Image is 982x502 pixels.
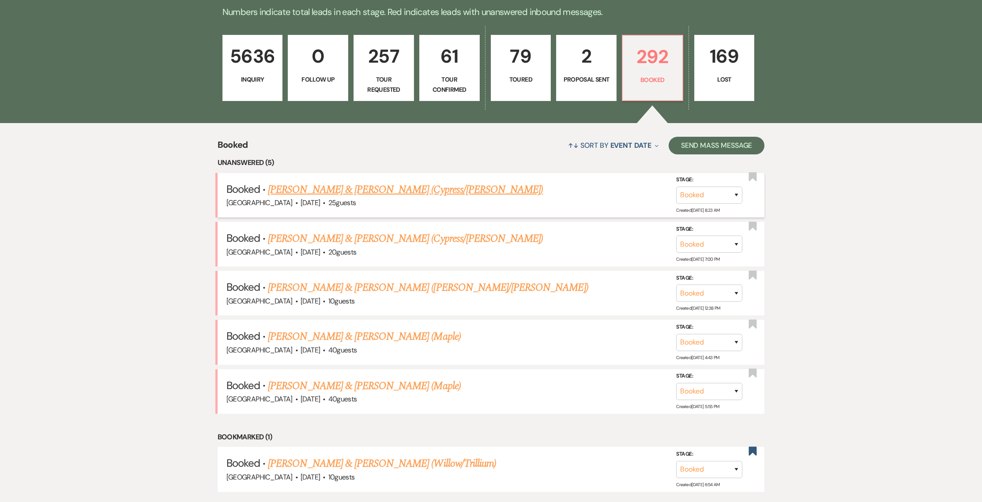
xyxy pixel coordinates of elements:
[676,224,742,234] label: Stage:
[268,231,543,247] a: [PERSON_NAME] & [PERSON_NAME] (Cypress/[PERSON_NAME])
[301,472,320,482] span: [DATE]
[497,75,546,84] p: Toured
[226,378,260,392] span: Booked
[226,456,260,470] span: Booked
[562,75,611,84] p: Proposal Sent
[676,273,742,283] label: Stage:
[288,35,348,101] a: 0Follow Up
[268,456,496,472] a: [PERSON_NAME] & [PERSON_NAME] (Willow/Trillium)
[226,182,260,196] span: Booked
[568,141,579,150] span: ↑↓
[226,198,293,207] span: [GEOGRAPHIC_DATA]
[359,41,408,71] p: 257
[676,207,719,213] span: Created: [DATE] 8:23 AM
[218,157,765,169] li: Unanswered (5)
[628,75,677,85] p: Booked
[628,42,677,71] p: 292
[676,256,719,262] span: Created: [DATE] 7:00 PM
[268,182,543,198] a: [PERSON_NAME] & [PERSON_NAME] (Cypress/[PERSON_NAME])
[610,141,651,150] span: Event Date
[301,198,320,207] span: [DATE]
[301,247,320,257] span: [DATE]
[676,404,719,409] span: Created: [DATE] 5:55 PM
[328,296,355,306] span: 10 guests
[419,35,480,101] a: 61Tour Confirmed
[328,345,357,355] span: 40 guests
[328,472,355,482] span: 10 guests
[226,296,293,306] span: [GEOGRAPHIC_DATA]
[268,329,460,345] a: [PERSON_NAME] & [PERSON_NAME] (Maple)
[222,35,283,101] a: 5636Inquiry
[268,280,588,296] a: [PERSON_NAME] & [PERSON_NAME] ([PERSON_NAME]/[PERSON_NAME])
[293,41,342,71] p: 0
[328,247,357,257] span: 20 guests
[622,35,683,101] a: 292Booked
[700,75,749,84] p: Lost
[173,5,809,19] p: Numbers indicate total leads in each stage. Red indicates leads with unanswered inbound messages.
[354,35,414,101] a: 257Tour Requested
[226,329,260,343] span: Booked
[491,35,551,101] a: 79Toured
[228,75,277,84] p: Inquiry
[676,354,719,360] span: Created: [DATE] 4:43 PM
[564,134,662,157] button: Sort By Event Date
[562,41,611,71] p: 2
[301,296,320,306] span: [DATE]
[218,138,248,157] span: Booked
[359,75,408,94] p: Tour Requested
[700,41,749,71] p: 169
[218,431,765,443] li: Bookmarked (1)
[425,41,474,71] p: 61
[228,41,277,71] p: 5636
[226,345,293,355] span: [GEOGRAPHIC_DATA]
[226,280,260,294] span: Booked
[676,450,742,459] label: Stage:
[226,247,293,257] span: [GEOGRAPHIC_DATA]
[676,175,742,185] label: Stage:
[328,394,357,404] span: 40 guests
[676,305,720,311] span: Created: [DATE] 12:38 PM
[268,378,460,394] a: [PERSON_NAME] & [PERSON_NAME] (Maple)
[226,231,260,245] span: Booked
[293,75,342,84] p: Follow Up
[328,198,356,207] span: 25 guests
[669,137,765,154] button: Send Mass Message
[694,35,755,101] a: 169Lost
[226,472,293,482] span: [GEOGRAPHIC_DATA]
[676,481,719,487] span: Created: [DATE] 6:54 AM
[301,394,320,404] span: [DATE]
[676,322,742,332] label: Stage:
[425,75,474,94] p: Tour Confirmed
[226,394,293,404] span: [GEOGRAPHIC_DATA]
[301,345,320,355] span: [DATE]
[497,41,546,71] p: 79
[556,35,617,101] a: 2Proposal Sent
[676,371,742,381] label: Stage:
